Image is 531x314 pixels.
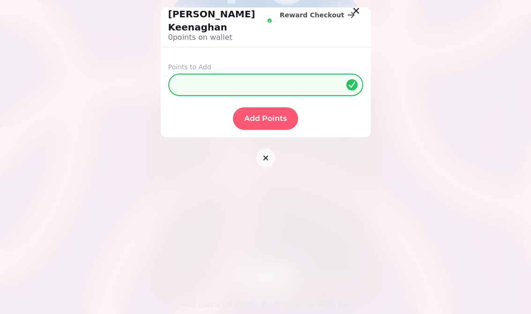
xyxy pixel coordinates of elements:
[168,7,266,34] p: [PERSON_NAME] Keenaghan
[168,62,363,72] label: Points to Add
[168,32,272,43] p: 0 points on wallet
[233,107,298,130] button: Add Points
[272,7,363,22] button: Reward Checkout
[244,115,287,122] span: Add Points
[280,12,344,18] span: Reward Checkout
